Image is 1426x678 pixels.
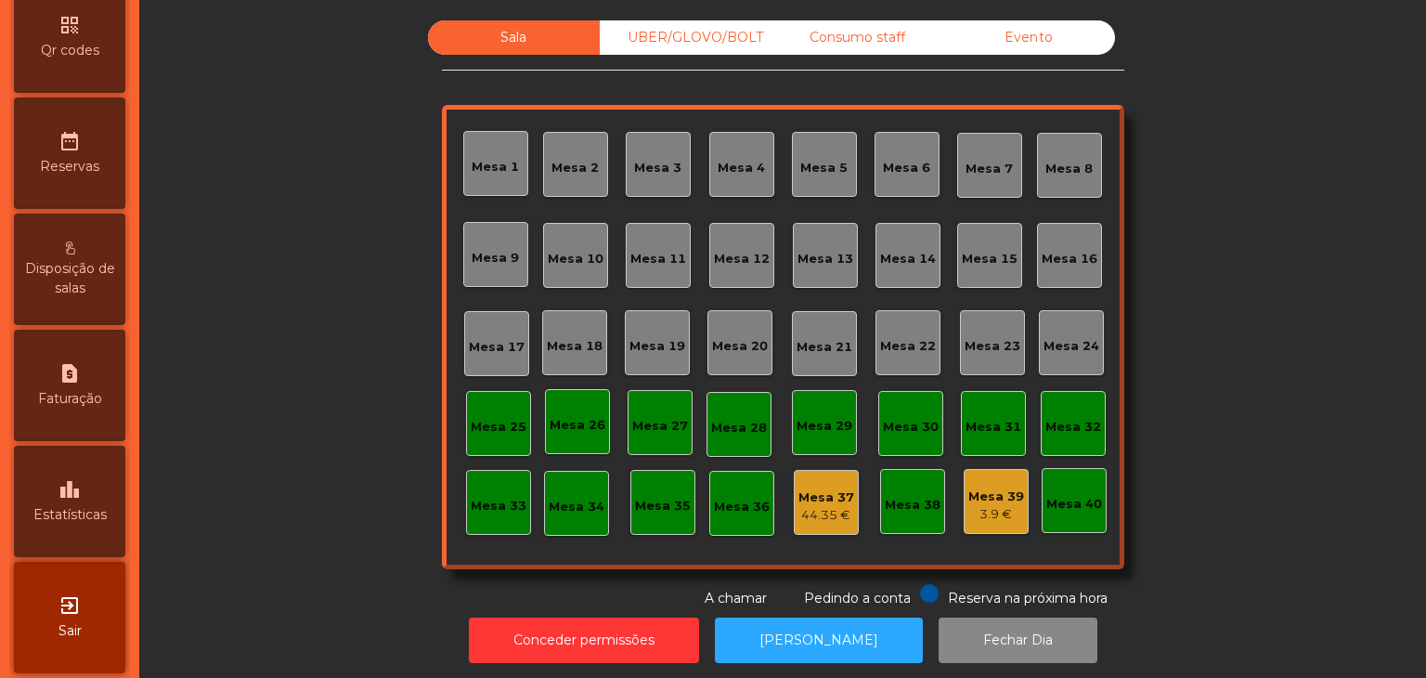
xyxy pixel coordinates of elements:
div: Mesa 1 [472,158,519,176]
i: qr_code [58,14,81,36]
div: Mesa 39 [968,488,1024,506]
div: Mesa 2 [551,159,599,177]
span: Sair [58,621,82,641]
div: Mesa 13 [797,250,853,268]
div: Mesa 29 [797,417,852,436]
div: Mesa 22 [880,337,936,356]
span: Estatísticas [33,505,107,525]
div: Mesa 10 [548,250,603,268]
span: Qr codes [41,41,99,60]
div: 44.35 € [798,506,854,525]
div: Mesa 32 [1045,418,1101,437]
i: leaderboard [58,478,81,501]
div: Mesa 12 [714,250,770,268]
div: Mesa 33 [471,497,526,515]
div: Sala [428,20,600,55]
div: Mesa 18 [547,337,603,356]
div: Mesa 35 [635,497,691,515]
div: Mesa 25 [471,418,526,437]
div: Consumo staff [771,20,943,55]
div: Mesa 5 [800,159,848,177]
div: Mesa 15 [962,250,1018,268]
div: Mesa 11 [630,250,686,268]
div: Mesa 24 [1044,337,1099,356]
button: Conceder permissões [469,618,699,663]
i: date_range [58,130,81,152]
div: Mesa 36 [714,498,770,516]
div: Mesa 14 [880,250,936,268]
button: [PERSON_NAME] [715,618,923,663]
div: Mesa 37 [798,489,854,507]
div: Mesa 6 [883,159,930,177]
div: Mesa 34 [549,498,604,516]
div: Mesa 4 [718,159,765,177]
span: Disposição de salas [19,259,121,298]
span: A chamar [705,590,767,606]
div: Mesa 8 [1045,160,1093,178]
div: Mesa 17 [469,338,525,357]
div: Mesa 38 [885,496,940,515]
div: 3.9 € [968,505,1024,524]
div: Mesa 20 [712,337,768,356]
div: Mesa 30 [883,418,939,437]
div: Mesa 23 [965,337,1020,356]
i: exit_to_app [58,594,81,617]
div: Evento [943,20,1115,55]
span: Reserva na próxima hora [948,590,1108,606]
div: Mesa 7 [966,160,1013,178]
span: Faturação [38,389,102,409]
i: request_page [58,362,81,385]
div: Mesa 21 [797,338,852,357]
div: UBER/GLOVO/BOLT [600,20,771,55]
div: Mesa 3 [634,159,681,177]
div: Mesa 31 [966,418,1021,437]
div: Mesa 28 [711,419,767,437]
div: Mesa 27 [632,417,688,436]
button: Fechar Dia [939,618,1097,663]
div: Mesa 16 [1042,250,1097,268]
span: Pedindo a conta [804,590,911,606]
span: Reservas [40,157,99,176]
div: Mesa 19 [629,337,685,356]
div: Mesa 40 [1046,495,1102,514]
div: Mesa 9 [472,249,519,267]
div: Mesa 26 [550,416,605,435]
